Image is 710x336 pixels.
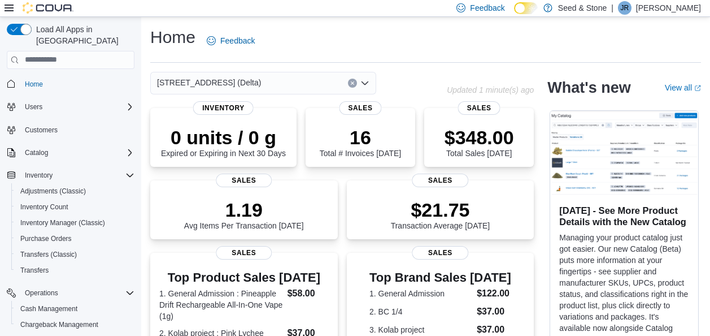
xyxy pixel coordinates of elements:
[25,171,53,180] span: Inventory
[159,288,283,322] dt: 1. General Admission : Pineapple Drift Rechargeable All-In-One Vape (1g)
[621,1,629,15] span: JR
[16,318,103,331] a: Chargeback Management
[477,305,511,318] dd: $37.00
[20,100,47,114] button: Users
[25,80,43,89] span: Home
[369,271,511,285] h3: Top Brand Sales [DATE]
[11,262,139,278] button: Transfers
[16,216,134,230] span: Inventory Manager (Classic)
[193,101,254,115] span: Inventory
[547,79,630,97] h2: What's new
[150,26,195,49] h1: Home
[20,203,68,212] span: Inventory Count
[665,83,701,92] a: View allExternal link
[16,184,134,198] span: Adjustments (Classic)
[184,199,304,221] p: 1.19
[11,183,139,199] button: Adjustments (Classic)
[558,1,607,15] p: Seed & Stone
[11,215,139,231] button: Inventory Manager (Classic)
[20,123,134,137] span: Customers
[514,2,538,14] input: Dark Mode
[11,317,139,333] button: Chargeback Management
[23,2,73,14] img: Cova
[16,264,134,277] span: Transfers
[20,286,63,300] button: Operations
[16,264,53,277] a: Transfers
[161,126,286,149] p: 0 units / 0 g
[2,167,139,183] button: Inventory
[20,218,105,227] span: Inventory Manager (Classic)
[412,246,468,260] span: Sales
[16,200,73,214] a: Inventory Count
[447,85,534,94] p: Updated 1 minute(s) ago
[2,99,139,115] button: Users
[16,248,81,261] a: Transfers (Classic)
[25,126,58,135] span: Customers
[412,174,468,187] span: Sales
[25,288,58,298] span: Operations
[559,205,689,227] h3: [DATE] - See More Product Details with the New Catalog
[32,24,134,46] span: Load All Apps in [GEOGRAPHIC_DATA]
[11,231,139,247] button: Purchase Orders
[220,35,255,46] span: Feedback
[184,199,304,230] div: Avg Items Per Transaction [DATE]
[458,101,500,115] span: Sales
[514,14,515,15] span: Dark Mode
[216,174,272,187] span: Sales
[25,102,42,111] span: Users
[202,29,259,52] a: Feedback
[369,288,472,299] dt: 1. General Admission
[16,248,134,261] span: Transfers (Classic)
[11,199,139,215] button: Inventory Count
[16,232,134,245] span: Purchase Orders
[339,101,382,115] span: Sales
[20,266,49,275] span: Transfers
[16,216,110,230] a: Inventory Manager (Classic)
[445,126,514,158] div: Total Sales [DATE]
[20,304,77,313] span: Cash Management
[470,2,504,14] span: Feedback
[2,145,139,161] button: Catalog
[20,77,47,91] a: Home
[348,79,357,88] button: Clear input
[11,247,139,262] button: Transfers (Classic)
[369,306,472,317] dt: 2. BC 1/4
[16,200,134,214] span: Inventory Count
[320,126,401,149] p: 16
[20,123,62,137] a: Customers
[2,76,139,92] button: Home
[16,184,90,198] a: Adjustments (Classic)
[161,126,286,158] div: Expired or Expiring in Next 30 Days
[636,1,701,15] p: [PERSON_NAME]
[216,246,272,260] span: Sales
[16,302,134,316] span: Cash Management
[391,199,490,230] div: Transaction Average [DATE]
[20,234,72,243] span: Purchase Orders
[25,148,48,157] span: Catalog
[20,320,98,329] span: Chargeback Management
[477,287,511,300] dd: $122.00
[157,76,261,89] span: [STREET_ADDRESS] (Delta)
[20,77,134,91] span: Home
[20,187,86,196] span: Adjustments (Classic)
[320,126,401,158] div: Total # Invoices [DATE]
[2,285,139,301] button: Operations
[618,1,631,15] div: Jimmie Rao
[20,146,53,160] button: Catalog
[16,302,82,316] a: Cash Management
[369,324,472,335] dt: 3. Kolab project
[611,1,613,15] p: |
[445,126,514,149] p: $348.00
[391,199,490,221] p: $21.75
[694,85,701,92] svg: External link
[20,286,134,300] span: Operations
[2,122,139,138] button: Customers
[20,169,134,182] span: Inventory
[16,318,134,331] span: Chargeback Management
[20,250,77,259] span: Transfers (Classic)
[360,79,369,88] button: Open list of options
[288,287,329,300] dd: $58.00
[20,169,57,182] button: Inventory
[159,271,329,285] h3: Top Product Sales [DATE]
[20,146,134,160] span: Catalog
